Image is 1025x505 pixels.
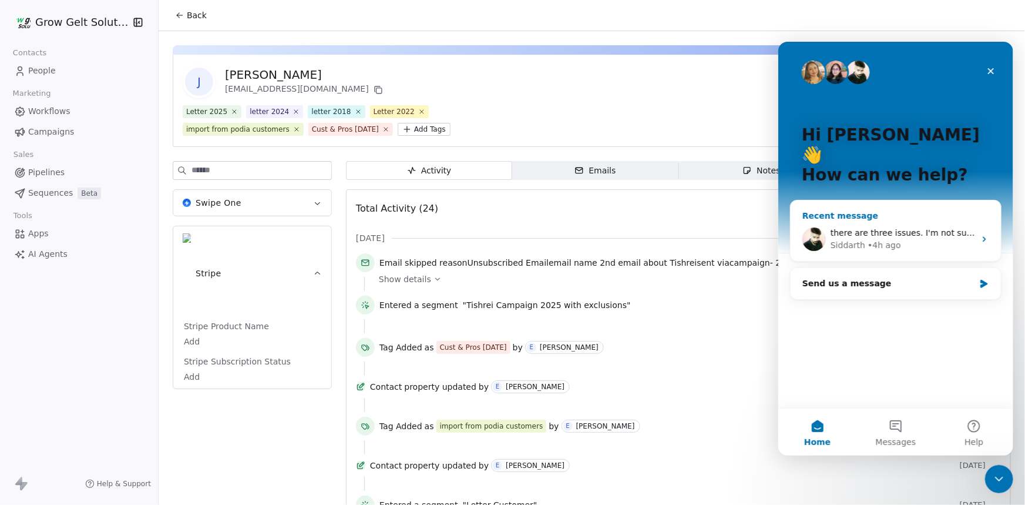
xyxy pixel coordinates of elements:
span: as [425,420,434,432]
a: Help & Support [85,479,151,489]
span: "Tishrei Campaign 2025 with exclusions" [463,299,631,311]
button: Grow Gelt Solutions [14,12,125,32]
img: Stripe [183,233,191,313]
div: Notes [742,165,780,177]
div: Cust & Pros [DATE] [312,124,379,135]
button: Add Tags [398,123,451,136]
button: Swipe OneSwipe One [173,190,331,216]
span: reason email name sent via campaign - [379,257,873,269]
span: by [513,342,523,353]
button: StripeStripe [173,226,331,320]
span: Grow Gelt Solutions [35,15,130,30]
span: AI Agents [28,248,68,260]
div: import from podia customers [440,421,543,432]
div: import from podia customers [186,124,290,135]
iframe: Intercom live chat [778,42,1013,456]
img: Swipe One [183,199,191,207]
div: [PERSON_NAME] [506,383,564,391]
span: Contact [370,460,402,471]
span: Help & Support [97,479,151,489]
span: 2nd email about Tishrei [776,258,873,267]
span: Tag Added [379,420,422,432]
a: Show details [379,273,993,285]
div: E [496,461,499,470]
span: Campaigns [28,126,74,138]
div: E [566,422,569,431]
span: property updated [404,381,476,393]
span: Beta [78,188,101,199]
span: Email skipped [379,258,437,267]
span: Stripe [196,267,221,279]
div: letter 2024 [250,106,289,117]
a: AI Agents [9,245,149,264]
span: by [479,381,489,393]
a: People [9,61,149,81]
span: Total Activity (24) [356,203,438,214]
span: Swipe One [196,197,241,209]
img: grow%20gelt%20logo%20(2).png [16,15,31,29]
span: Sales [8,146,39,163]
a: Campaigns [9,122,149,142]
div: Letter 2025 [186,106,227,117]
span: Workflows [28,105,70,118]
span: [DATE] [356,232,385,244]
span: Add [184,371,321,383]
span: Contact [370,381,402,393]
span: Tools [8,207,37,225]
span: J [185,68,213,96]
div: [PERSON_NAME] [506,461,564,470]
span: Marketing [8,85,56,102]
span: by [549,420,559,432]
a: Apps [9,224,149,243]
span: Unsubscribed Email [468,258,549,267]
a: Pipelines [9,163,149,182]
div: StripeStripe [173,320,331,389]
span: as [425,342,434,353]
div: [PERSON_NAME] [540,343,599,352]
div: [EMAIL_ADDRESS][DOMAIN_NAME] [225,83,385,97]
iframe: Intercom live chat [985,465,1013,493]
span: Entered a segment [379,299,458,311]
span: Tag Added [379,342,422,353]
a: Workflows [9,102,149,121]
span: Apps [28,228,49,240]
div: letter 2018 [311,106,351,117]
div: E [496,382,499,392]
span: Show details [379,273,431,285]
button: Back [168,5,214,26]
div: E [530,343,533,352]
span: Stripe Subscription Status [182,356,293,367]
span: Sequences [28,187,73,199]
span: by [479,460,489,471]
span: Stripe Product Name [182,320,271,332]
span: Add [184,336,321,347]
div: [PERSON_NAME] [225,66,385,83]
a: SequencesBeta [9,183,149,203]
div: Cust & Pros [DATE] [440,342,507,353]
span: Pipelines [28,166,65,179]
span: property updated [404,460,476,471]
span: People [28,65,56,77]
span: Contacts [8,44,52,62]
div: [PERSON_NAME] [576,422,635,430]
span: 2nd email about Tishrei [600,258,697,267]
